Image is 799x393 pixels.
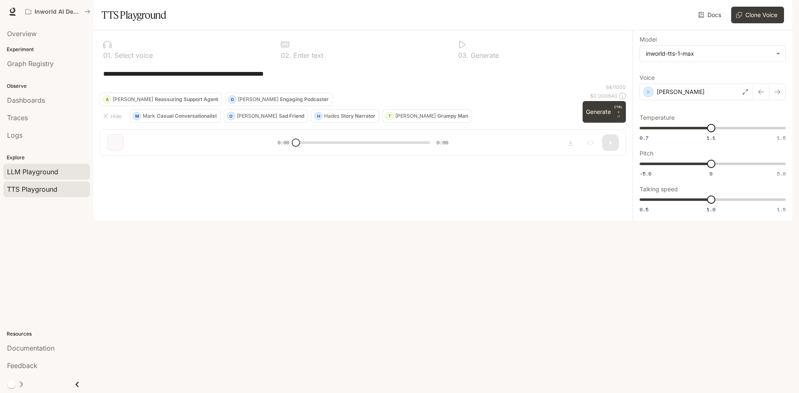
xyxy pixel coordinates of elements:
div: H [315,109,322,123]
button: Clone Voice [731,7,784,23]
span: 0 [710,170,712,177]
button: HHadesStory Narrator [311,109,379,123]
a: Docs [697,7,725,23]
p: Sad Friend [279,114,304,119]
button: A[PERSON_NAME]Reassuring Support Agent [100,93,222,106]
p: Mark [143,114,155,119]
p: Talking speed [640,186,678,192]
p: Generate [469,52,499,59]
p: Temperature [640,115,675,121]
p: ⏎ [614,104,623,119]
button: T[PERSON_NAME]Grumpy Man [382,109,472,123]
p: CTRL + [614,104,623,114]
button: O[PERSON_NAME]Sad Friend [224,109,308,123]
p: [PERSON_NAME] [657,88,705,96]
p: Pitch [640,151,653,156]
p: Voice [640,75,655,81]
p: 0 2 . [281,52,291,59]
p: $ 0.000640 [590,92,618,99]
p: [PERSON_NAME] [113,97,153,102]
div: inworld-tts-1-max [640,46,785,62]
p: 64 / 1000 [606,84,626,91]
div: O [227,109,235,123]
p: Grumpy Man [437,114,468,119]
span: 1.5 [777,206,786,213]
button: D[PERSON_NAME]Engaging Podcaster [225,93,333,106]
button: GenerateCTRL +⏎ [583,101,626,123]
p: Hades [324,114,339,119]
div: M [133,109,141,123]
h1: TTS Playground [102,7,166,23]
div: A [103,93,111,106]
p: Select voice [112,52,153,59]
p: Casual Conversationalist [157,114,217,119]
span: 1.1 [707,134,715,141]
button: All workspaces [22,3,94,20]
p: Model [640,37,657,42]
div: T [386,109,393,123]
span: 1.0 [707,206,715,213]
p: [PERSON_NAME] [237,114,277,119]
p: 0 3 . [458,52,469,59]
p: Inworld AI Demos [35,8,81,15]
div: inworld-tts-1-max [646,49,772,58]
span: 1.5 [777,134,786,141]
span: 0.5 [640,206,648,213]
p: 0 1 . [103,52,112,59]
span: 5.0 [777,170,786,177]
p: [PERSON_NAME] [238,97,278,102]
p: Engaging Podcaster [280,97,329,102]
p: Enter text [291,52,323,59]
button: Hide [100,109,127,123]
p: [PERSON_NAME] [395,114,436,119]
span: -5.0 [640,170,651,177]
p: Story Narrator [341,114,375,119]
div: D [228,93,236,106]
span: 0.7 [640,134,648,141]
button: MMarkCasual Conversationalist [130,109,221,123]
p: Reassuring Support Agent [155,97,218,102]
